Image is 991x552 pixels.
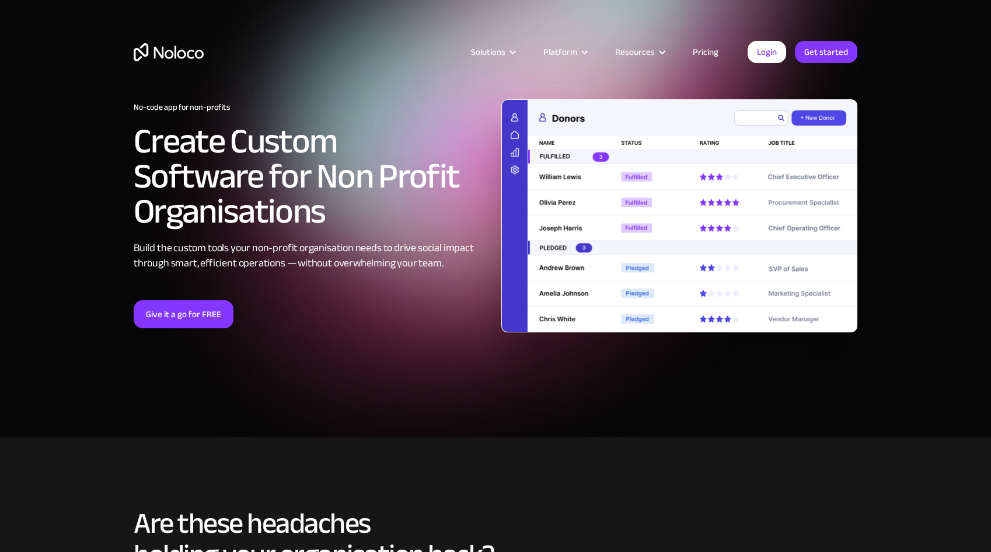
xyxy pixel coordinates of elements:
a: Get started [795,41,857,63]
h2: Create Custom Software for Non Profit Organisations [134,124,490,229]
div: Platform [529,44,601,60]
div: Build the custom tools your non-profit organisation needs to drive social impact through smart, e... [134,241,490,271]
a: Give it a go for FREE [134,300,233,328]
div: Solutions [471,44,505,60]
div: Resources [601,44,678,60]
a: Pricing [678,44,733,60]
a: home [134,43,204,61]
div: Platform [543,44,577,60]
a: Login [748,41,786,63]
div: Solutions [456,44,529,60]
div: Resources [615,44,655,60]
